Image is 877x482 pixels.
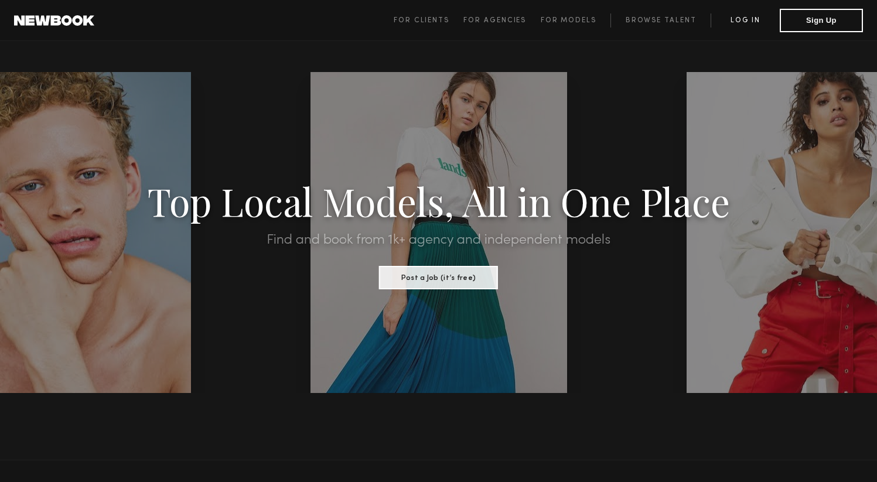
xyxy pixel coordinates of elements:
a: Log in [711,13,780,28]
a: For Clients [394,13,463,28]
span: For Models [541,17,596,24]
a: For Agencies [463,13,540,28]
a: For Models [541,13,611,28]
h2: Find and book from 1k+ agency and independent models [66,233,811,247]
button: Sign Up [780,9,863,32]
button: Post a Job (it’s free) [379,266,498,289]
span: For Agencies [463,17,526,24]
h1: Top Local Models, All in One Place [66,183,811,219]
a: Post a Job (it’s free) [379,270,498,283]
a: Browse Talent [610,13,711,28]
span: For Clients [394,17,449,24]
